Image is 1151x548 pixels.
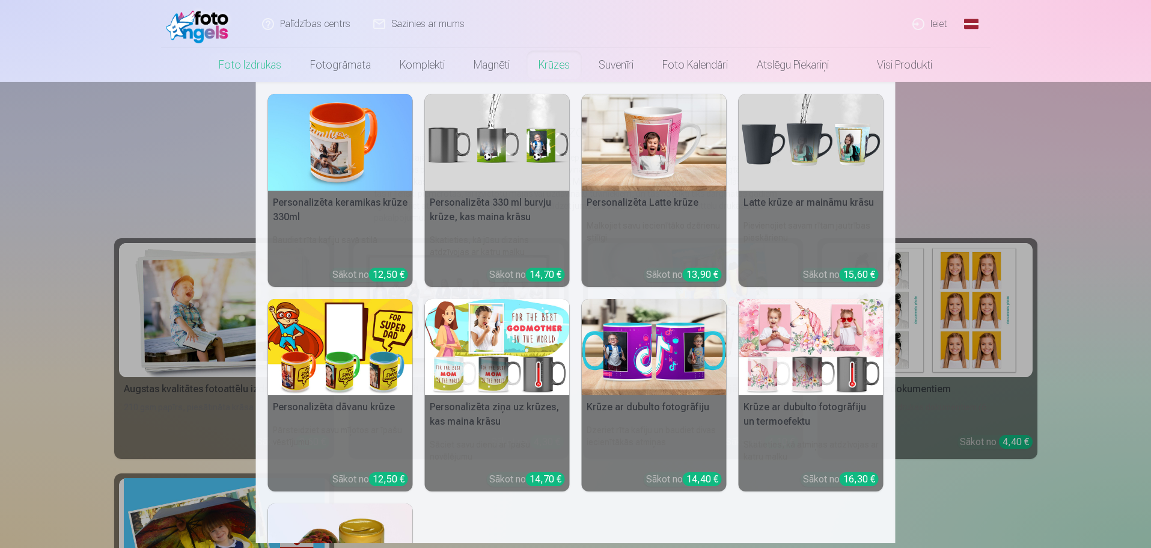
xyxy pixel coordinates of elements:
[425,395,570,434] h5: Personalizēta ziņa uz krūzes, kas maina krāsu
[268,419,413,467] h6: Pārsteidziet savu mīļotos ar īpašu vēstījumu
[425,191,570,229] h5: Personalizēta 330 ml burvju krūze, kas maina krāsu
[683,268,722,282] div: 13,90 €
[646,472,722,487] div: Sākot no
[739,215,884,263] h6: Pievienojiet savam rītam jautrības pieskārienu
[739,191,884,215] h5: Latte krūze ar maināmu krāsu
[584,48,648,82] a: Suvenīri
[268,299,413,492] a: Personalizēta dāvanu krūzePersonalizēta dāvanu krūzePārsteidziet savu mīļotos ar īpašu vēstījumuS...
[582,94,727,191] img: Personalizēta Latte krūze
[582,94,727,287] a: Personalizēta Latte krūzePersonalizēta Latte krūzeMalkojiet savu iecienītāko dzērienu stilīgiSāko...
[425,299,570,396] img: Personalizēta ziņa uz krūzes, kas maina krāsu
[425,94,570,287] a: Personalizēta 330 ml burvju krūze, kas maina krāsuPersonalizēta 330 ml burvju krūze, kas maina kr...
[739,299,884,492] a: Krūze ar dubulto fotogrāfiju un termoefektuKrūze ar dubulto fotogrāfiju un termoefektuSkatieties,...
[582,419,727,467] h6: Dzeriet rīta kafiju un baudiet divas iecienītākās atmiņas
[582,215,727,263] h6: Malkojiet savu iecienītāko dzērienu stilīgi
[582,299,727,492] a: Krūze ar dubulto fotogrāfijuKrūze ar dubulto fotogrāfijuDzeriet rīta kafiju un baudiet divas ieci...
[840,268,879,282] div: 15,60 €
[582,191,727,215] h5: Personalizēta Latte krūze
[840,472,879,486] div: 16,30 €
[582,299,727,396] img: Krūze ar dubulto fotogrāfiju
[582,395,727,419] h5: Krūze ar dubulto fotogrāfiju
[739,94,884,287] a: Latte krūze ar maināmu krāsuLatte krūze ar maināmu krāsuPievienojiet savam rītam jautrības pieskā...
[268,229,413,263] h6: Baudiet rīta kafiju savā stilā
[648,48,742,82] a: Foto kalendāri
[742,48,843,82] a: Atslēgu piekariņi
[268,191,413,229] h5: Personalizēta keramikas krūze 330ml
[332,268,408,282] div: Sākot no
[296,48,385,82] a: Fotogrāmata
[526,472,565,486] div: 14,70 €
[425,229,570,263] h6: Skatieties, kā jūsu dizains atdzīvojas ar katru malku
[739,94,884,191] img: Latte krūze ar maināmu krāsu
[524,48,584,82] a: Krūzes
[268,299,413,396] img: Personalizēta dāvanu krūze
[425,299,570,492] a: Personalizēta ziņa uz krūzes, kas maina krāsuPersonalizēta ziņa uz krūzes, kas maina krāsuSāciet ...
[166,5,235,43] img: /fa1
[489,268,565,282] div: Sākot no
[332,472,408,487] div: Sākot no
[425,434,570,467] h6: Sāciet savu dienu ar īpašu novēlējumu
[843,48,947,82] a: Visi produkti
[369,268,408,282] div: 12,50 €
[268,395,413,419] h5: Personalizēta dāvanu krūze
[385,48,459,82] a: Komplekti
[459,48,524,82] a: Magnēti
[489,472,565,487] div: Sākot no
[526,268,565,282] div: 14,70 €
[739,434,884,467] h6: Skatieties, kā atmiņas atdzīvojas ar katru malku
[646,268,722,282] div: Sākot no
[369,472,408,486] div: 12,50 €
[268,94,413,191] img: Personalizēta keramikas krūze 330ml
[425,94,570,191] img: Personalizēta 330 ml burvju krūze, kas maina krāsu
[739,395,884,434] h5: Krūze ar dubulto fotogrāfiju un termoefektu
[683,472,722,486] div: 14,40 €
[204,48,296,82] a: Foto izdrukas
[268,94,413,287] a: Personalizēta keramikas krūze 330mlPersonalizēta keramikas krūze 330mlBaudiet rīta kafiju savā st...
[739,299,884,396] img: Krūze ar dubulto fotogrāfiju un termoefektu
[803,268,879,282] div: Sākot no
[803,472,879,487] div: Sākot no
